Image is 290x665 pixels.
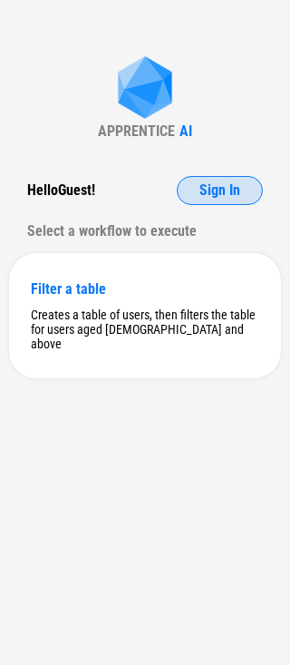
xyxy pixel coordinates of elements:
[199,183,240,198] span: Sign In
[27,176,95,205] div: Hello Guest !
[31,280,259,298] div: Filter a table
[27,217,263,246] div: Select a workflow to execute
[31,308,259,351] div: Creates a table of users, then filters the table for users aged [DEMOGRAPHIC_DATA] and above
[179,122,192,140] div: AI
[177,176,263,205] button: Sign In
[98,122,175,140] div: APPRENTICE
[109,56,181,122] img: Apprentice AI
